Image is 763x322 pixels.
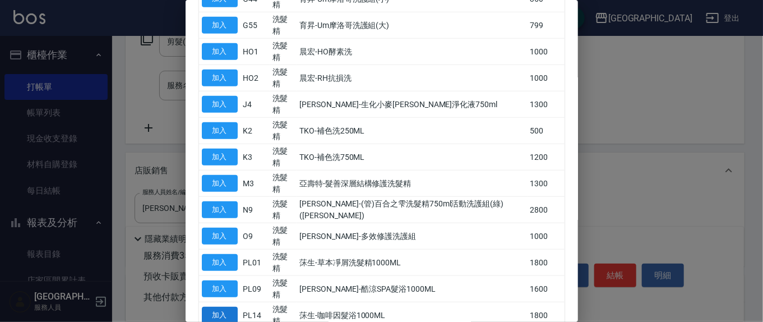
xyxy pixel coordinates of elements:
[528,144,565,171] td: 1200
[528,91,565,118] td: 1300
[241,118,270,144] td: K2
[270,65,297,91] td: 洗髮精
[270,197,297,223] td: 洗髮精
[202,201,238,219] button: 加入
[528,118,565,144] td: 500
[528,39,565,65] td: 1000
[202,70,238,87] button: 加入
[270,12,297,39] td: 洗髮精
[297,250,528,276] td: 莯生-草本凈屑洗髮精1000ML
[297,223,528,250] td: [PERSON_NAME]-多效修護洗護組
[270,39,297,65] td: 洗髮精
[241,197,270,223] td: N9
[270,91,297,118] td: 洗髮精
[297,91,528,118] td: [PERSON_NAME]-生化小麥[PERSON_NAME]淨化液750ml
[270,223,297,250] td: 洗髮精
[297,118,528,144] td: TKO-補色洗250ML
[270,118,297,144] td: 洗髮精
[241,39,270,65] td: HO1
[528,65,565,91] td: 1000
[270,171,297,197] td: 洗髮精
[297,65,528,91] td: 晨宏-RH抗損洗
[297,171,528,197] td: 亞壽特-髮善深層結構修護洗髮精
[241,12,270,39] td: G55
[241,65,270,91] td: HO2
[202,175,238,192] button: 加入
[202,96,238,113] button: 加入
[241,223,270,250] td: O9
[270,276,297,302] td: 洗髮精
[297,276,528,302] td: [PERSON_NAME]-酷涼SPA髮浴1000ML
[202,228,238,245] button: 加入
[528,12,565,39] td: 799
[528,276,565,302] td: 1600
[270,250,297,276] td: 洗髮精
[202,254,238,272] button: 加入
[202,43,238,61] button: 加入
[297,144,528,171] td: TKO-補色洗750ML
[241,250,270,276] td: PL01
[241,144,270,171] td: K3
[202,149,238,166] button: 加入
[241,171,270,197] td: M3
[297,197,528,223] td: [PERSON_NAME]-(管)百合之雫洗髮精750ml活動洗護組(綠)([PERSON_NAME])
[528,171,565,197] td: 1300
[297,39,528,65] td: 晨宏-HO酵素洗
[528,223,565,250] td: 1000
[270,144,297,171] td: 洗髮精
[241,91,270,118] td: J4
[202,17,238,34] button: 加入
[202,280,238,298] button: 加入
[202,122,238,140] button: 加入
[528,197,565,223] td: 2800
[241,276,270,302] td: PL09
[528,250,565,276] td: 1800
[297,12,528,39] td: 育昇-Um摩洛哥洗護組(大)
